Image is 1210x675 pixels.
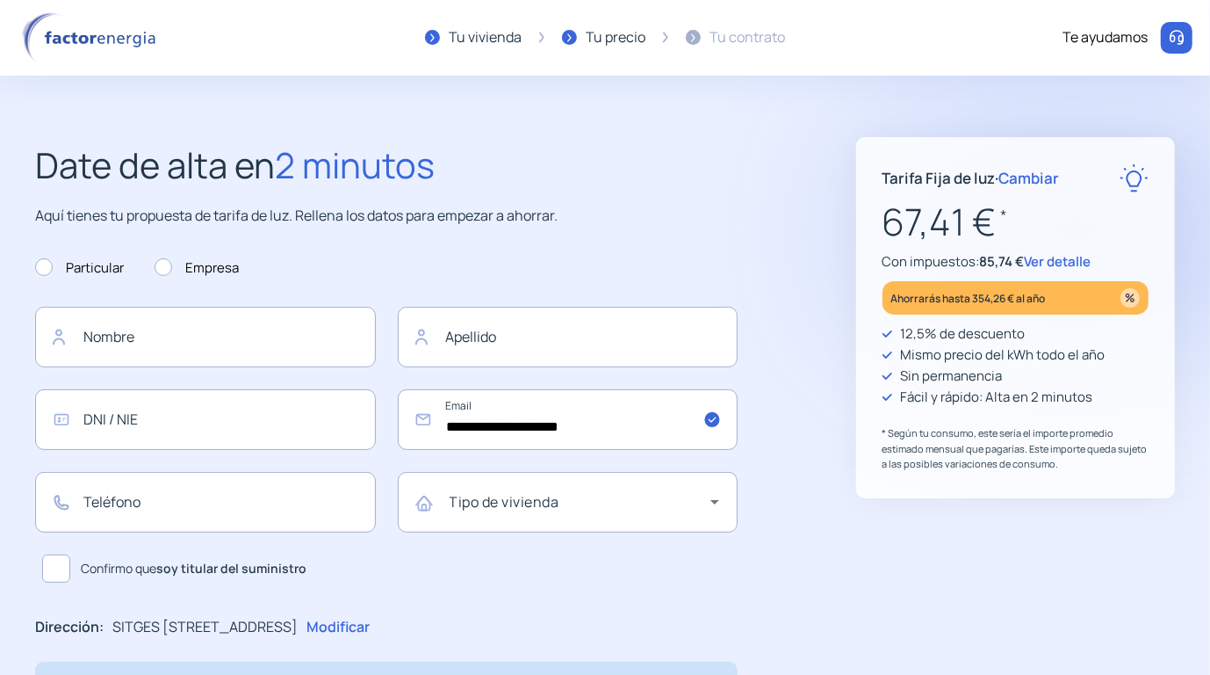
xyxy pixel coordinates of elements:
img: rate-E.svg [1120,163,1149,192]
p: 12,5% de descuento [901,323,1026,345]
p: Con impuestos: [882,251,1149,272]
p: Dirección: [35,616,104,639]
span: Ver detalle [1025,252,1091,271]
span: 2 minutos [275,141,435,189]
h2: Date de alta en [35,137,738,193]
div: Tu precio [586,26,645,49]
p: SITGES [STREET_ADDRESS] [112,616,298,639]
div: Tu contrato [709,26,785,49]
span: 85,74 € [980,252,1025,271]
label: Empresa [155,258,239,279]
img: logo factor [18,12,167,63]
img: llamar [1168,29,1185,47]
b: soy titular del suministro [156,560,306,577]
p: Ahorrarás hasta 354,26 € al año [891,288,1046,308]
p: Modificar [306,616,370,639]
span: Cambiar [999,168,1060,188]
p: Fácil y rápido: Alta en 2 minutos [901,387,1093,408]
p: Aquí tienes tu propuesta de tarifa de luz. Rellena los datos para empezar a ahorrar. [35,205,738,228]
img: percentage_icon.svg [1120,288,1140,308]
span: Confirmo que [81,559,306,578]
div: Te ayudamos [1062,26,1148,49]
mat-label: Tipo de vivienda [450,492,559,512]
label: Particular [35,258,124,279]
p: Sin permanencia [901,366,1003,387]
div: Tu vivienda [449,26,522,49]
p: 67,41 € [882,192,1149,251]
p: Tarifa Fija de luz · [882,166,1060,190]
p: * Según tu consumo, este sería el importe promedio estimado mensual que pagarías. Este importe qu... [882,425,1149,472]
p: Mismo precio del kWh todo el año [901,345,1106,366]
